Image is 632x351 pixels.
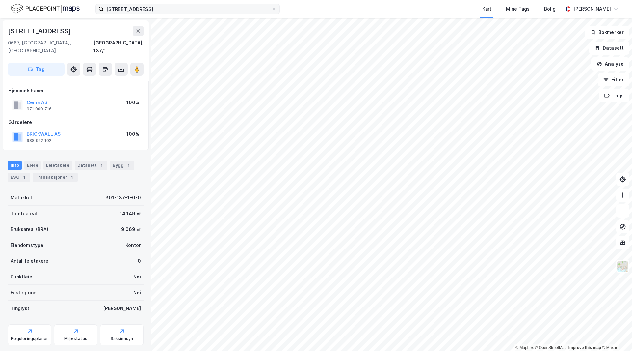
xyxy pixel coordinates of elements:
button: Tags [599,89,629,102]
div: [GEOGRAPHIC_DATA], 137/1 [93,39,144,55]
div: ESG [8,173,30,182]
div: Mine Tags [506,5,530,13]
div: Kontor [125,241,141,249]
div: 100% [126,99,139,106]
div: Punktleie [11,273,32,281]
div: Info [8,161,22,170]
div: Leietakere [43,161,72,170]
div: 301-137-1-0-0 [105,194,141,202]
div: 14 149 ㎡ [120,210,141,218]
div: Nei [133,273,141,281]
input: Søk på adresse, matrikkel, gårdeiere, leietakere eller personer [104,4,272,14]
img: Z [617,260,629,273]
div: [PERSON_NAME] [573,5,611,13]
div: 1 [98,162,105,169]
div: Tomteareal [11,210,37,218]
div: Gårdeiere [8,118,143,126]
div: Nei [133,289,141,297]
div: Tinglyst [11,305,29,312]
img: logo.f888ab2527a4732fd821a326f86c7f29.svg [11,3,80,15]
div: Bolig [544,5,556,13]
div: Matrikkel [11,194,32,202]
div: [PERSON_NAME] [103,305,141,312]
div: Eiendomstype [11,241,43,249]
div: 1 [125,162,132,169]
div: Saksinnsyn [111,336,133,341]
button: Analyse [591,57,629,71]
div: Festegrunn [11,289,36,297]
iframe: Chat Widget [599,319,632,351]
div: Bygg [110,161,134,170]
div: Transaksjoner [33,173,78,182]
div: 971 000 716 [27,106,52,112]
div: Datasett [75,161,107,170]
div: Antall leietakere [11,257,48,265]
button: Tag [8,63,65,76]
div: Eiere [24,161,41,170]
button: Bokmerker [585,26,629,39]
div: 0 [138,257,141,265]
a: OpenStreetMap [535,345,567,350]
div: 1 [21,174,27,181]
div: [STREET_ADDRESS] [8,26,72,36]
div: 988 922 102 [27,138,51,143]
div: Miljøstatus [64,336,87,341]
a: Mapbox [515,345,534,350]
a: Improve this map [568,345,601,350]
div: 9 069 ㎡ [121,225,141,233]
div: Reguleringsplaner [11,336,48,341]
div: Bruksareal (BRA) [11,225,48,233]
div: 100% [126,130,139,138]
div: Kart [482,5,491,13]
div: Hjemmelshaver [8,87,143,95]
div: 4 [68,174,75,181]
button: Datasett [589,42,629,55]
div: 0667, [GEOGRAPHIC_DATA], [GEOGRAPHIC_DATA] [8,39,93,55]
div: Kontrollprogram for chat [599,319,632,351]
button: Filter [598,73,629,86]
